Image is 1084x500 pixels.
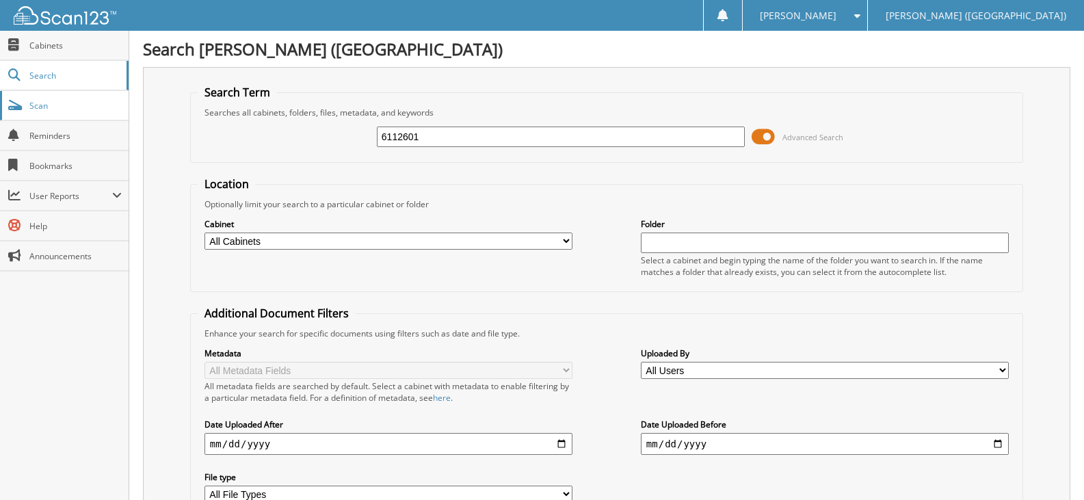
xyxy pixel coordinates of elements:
[198,328,1016,339] div: Enhance your search for specific documents using filters such as date and file type.
[29,250,122,262] span: Announcements
[204,347,572,359] label: Metadata
[760,12,836,20] span: [PERSON_NAME]
[204,380,572,404] div: All metadata fields are searched by default. Select a cabinet with metadata to enable filtering b...
[29,40,122,51] span: Cabinets
[198,107,1016,118] div: Searches all cabinets, folders, files, metadata, and keywords
[204,433,572,455] input: start
[143,38,1070,60] h1: Search [PERSON_NAME] ([GEOGRAPHIC_DATA])
[198,198,1016,210] div: Optionally limit your search to a particular cabinet or folder
[29,220,122,232] span: Help
[14,6,116,25] img: scan123-logo-white.svg
[198,306,356,321] legend: Additional Document Filters
[29,160,122,172] span: Bookmarks
[641,433,1009,455] input: end
[641,347,1009,359] label: Uploaded By
[641,254,1009,278] div: Select a cabinet and begin typing the name of the folder you want to search in. If the name match...
[204,471,572,483] label: File type
[204,419,572,430] label: Date Uploaded After
[641,218,1009,230] label: Folder
[641,419,1009,430] label: Date Uploaded Before
[29,130,122,142] span: Reminders
[198,85,277,100] legend: Search Term
[198,176,256,192] legend: Location
[782,132,843,142] span: Advanced Search
[29,190,112,202] span: User Reports
[433,392,451,404] a: here
[29,100,122,111] span: Scan
[886,12,1066,20] span: [PERSON_NAME] ([GEOGRAPHIC_DATA])
[29,70,120,81] span: Search
[204,218,572,230] label: Cabinet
